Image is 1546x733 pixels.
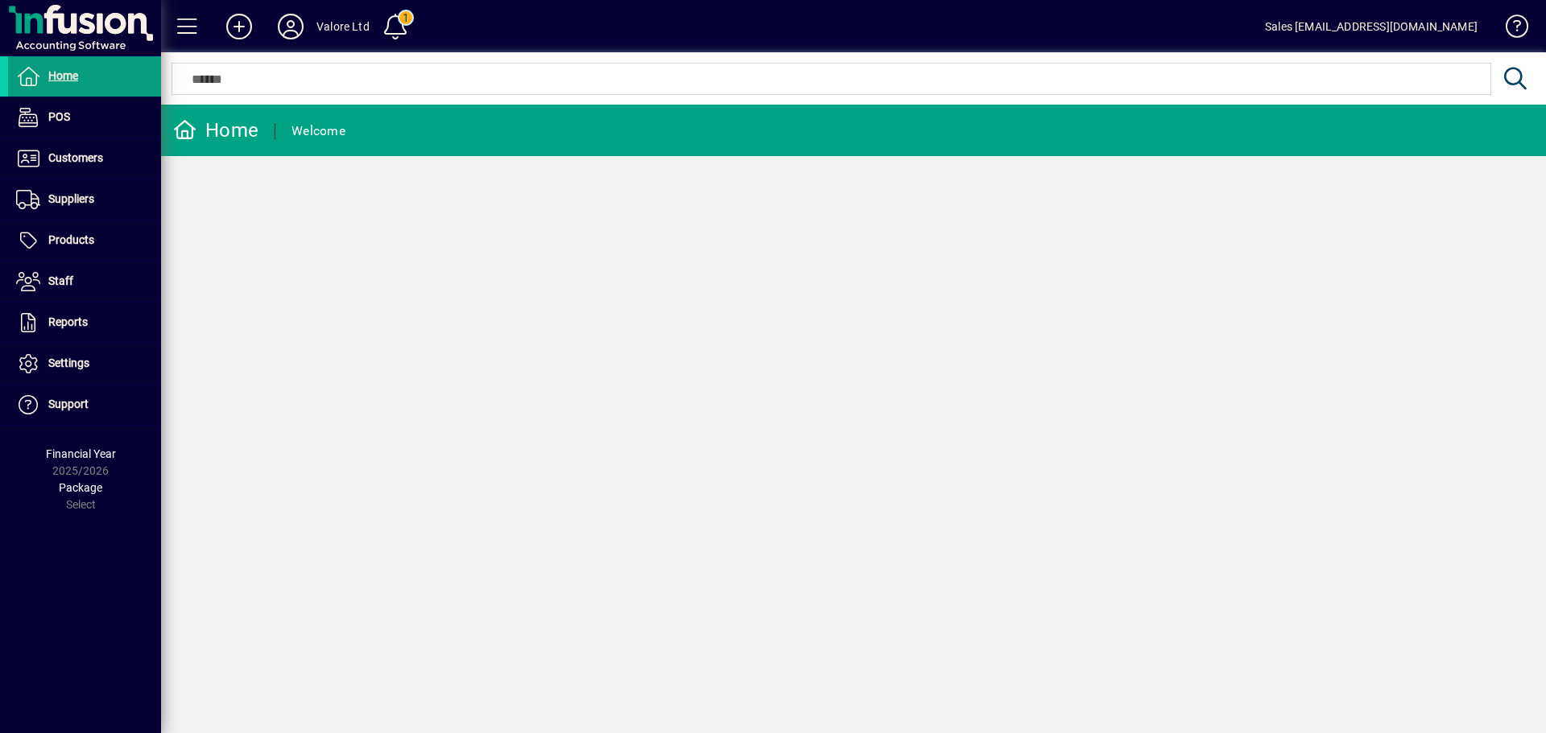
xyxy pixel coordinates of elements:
span: Reports [48,315,88,328]
a: Settings [8,344,161,384]
a: Support [8,385,161,425]
span: Staff [48,274,73,287]
a: Staff [8,261,161,302]
span: Home [48,69,78,82]
div: Welcome [291,118,345,144]
a: POS [8,97,161,138]
a: Suppliers [8,179,161,220]
span: POS [48,110,70,123]
a: Reports [8,303,161,343]
div: Valore Ltd [316,14,370,39]
span: Settings [48,356,89,369]
button: Profile [265,12,316,41]
a: Knowledge Base [1494,3,1526,56]
button: Add [213,12,265,41]
a: Products [8,220,161,261]
span: Package [59,481,102,494]
span: Financial Year [46,447,116,460]
div: Sales [EMAIL_ADDRESS][DOMAIN_NAME] [1265,14,1478,39]
span: Suppliers [48,192,94,205]
span: Support [48,397,89,410]
div: Home [173,117,258,143]
a: Customers [8,138,161,179]
span: Products [48,233,94,246]
span: Customers [48,151,103,164]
